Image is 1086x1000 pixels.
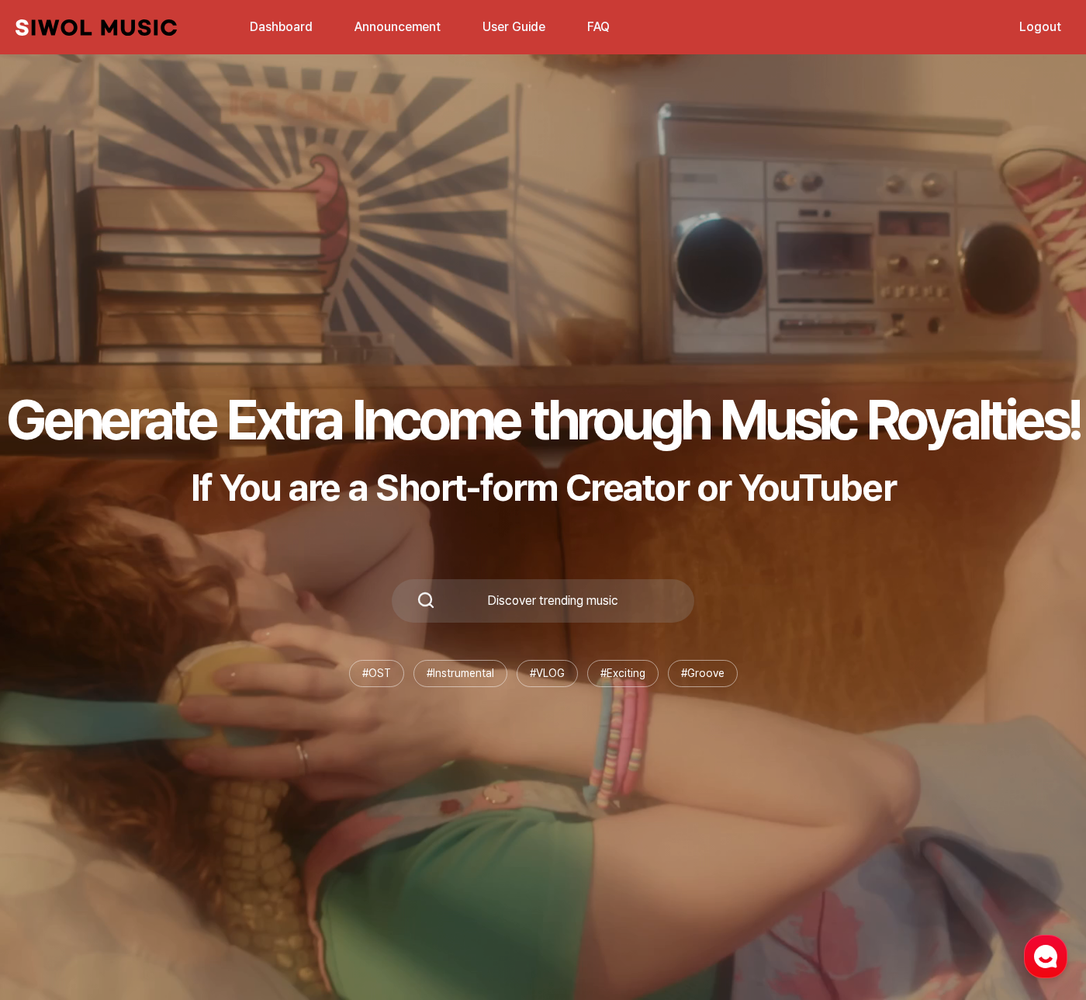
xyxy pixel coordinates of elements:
div: Discover trending music [435,595,669,607]
a: User Guide [473,10,555,43]
li: # Instrumental [413,660,507,687]
p: If You are a Short-form Creator or YouTuber [6,465,1080,510]
h1: Generate Extra Income through Music Royalties! [6,386,1080,453]
li: # OST [349,660,404,687]
li: # Groove [668,660,738,687]
li: # Exciting [587,660,659,687]
a: Dashboard [240,10,322,43]
li: # VLOG [517,660,578,687]
a: Logout [1010,10,1070,43]
a: Announcement [345,10,450,43]
button: FAQ [578,9,619,46]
